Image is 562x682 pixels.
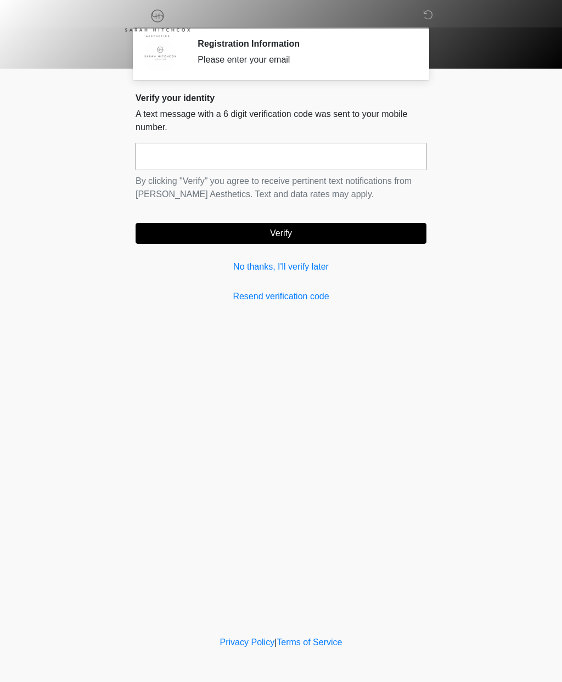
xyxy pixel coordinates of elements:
a: No thanks, I'll verify later [136,260,426,273]
button: Verify [136,223,426,244]
a: Privacy Policy [220,638,275,647]
img: Sarah Hitchcox Aesthetics Logo [125,8,190,37]
h2: Verify your identity [136,93,426,103]
p: A text message with a 6 digit verification code was sent to your mobile number. [136,108,426,134]
img: Agent Avatar [144,38,177,71]
p: By clicking "Verify" you agree to receive pertinent text notifications from [PERSON_NAME] Aesthet... [136,175,426,201]
div: Please enter your email [198,53,410,66]
a: Resend verification code [136,290,426,303]
a: | [274,638,277,647]
a: Terms of Service [277,638,342,647]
